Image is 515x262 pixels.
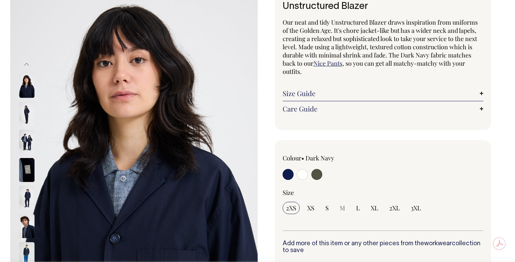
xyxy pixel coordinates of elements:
[19,214,35,238] img: dark-navy
[304,202,318,214] input: XS
[19,102,35,126] img: dark-navy
[353,202,363,214] input: L
[371,204,378,212] span: XL
[283,188,484,197] div: Size
[301,154,304,162] span: •
[389,204,400,212] span: 2XL
[283,18,478,67] span: Our neat and tidy Unstructured Blazer draws inspiration from uniforms of the Golden Age. It's cho...
[336,202,349,214] input: M
[286,204,296,212] span: 2XS
[19,158,35,182] img: dark-navy
[19,186,35,210] img: dark-navy
[424,241,452,247] a: workwear
[283,89,484,97] a: Size Guide
[283,202,300,214] input: 2XS
[322,202,332,214] input: S
[283,154,363,162] div: Colour
[340,204,345,212] span: M
[411,204,421,212] span: 3XL
[386,202,403,214] input: 2XL
[306,154,334,162] label: Dark Navy
[307,204,314,212] span: XS
[283,1,484,12] h1: Unstructured Blazer
[19,130,35,154] img: dark-navy
[367,202,382,214] input: XL
[356,204,360,212] span: L
[325,204,329,212] span: S
[407,202,424,214] input: 3XL
[313,59,342,67] a: Nice Pants
[283,105,484,113] a: Care Guide
[22,57,32,72] button: Previous
[283,59,465,76] span: , so you can get all matchy-matchy with your outfits.
[19,74,35,98] img: dark-navy
[283,240,484,254] h6: Add more of this item or any other pieces from the collection to save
